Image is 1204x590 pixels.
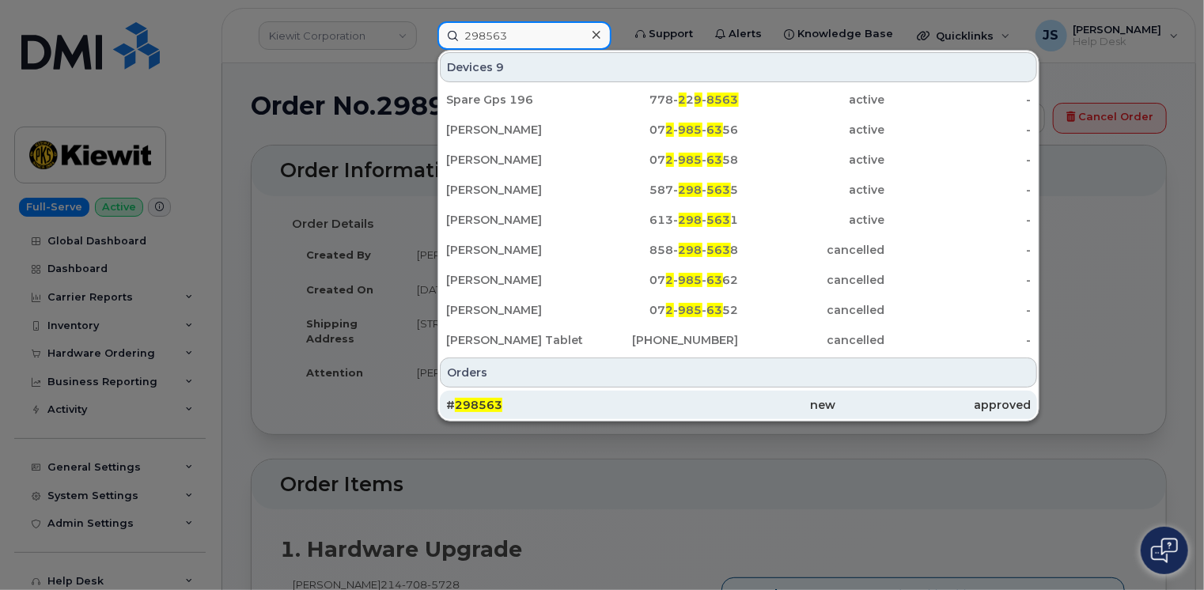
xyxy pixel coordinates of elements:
[739,272,885,288] div: cancelled
[679,213,702,227] span: 298
[440,236,1037,264] a: [PERSON_NAME]858-298-5638cancelled-
[884,92,1031,108] div: -
[593,302,739,318] div: 07 - - 52
[666,273,674,287] span: 2
[884,332,1031,348] div: -
[1151,538,1178,563] img: Open chat
[496,59,504,75] span: 9
[679,183,702,197] span: 298
[707,153,723,167] span: 63
[707,183,731,197] span: 563
[446,212,593,228] div: [PERSON_NAME]
[739,332,885,348] div: cancelled
[446,152,593,168] div: [PERSON_NAME]
[593,272,739,288] div: 07 - - 62
[440,115,1037,144] a: [PERSON_NAME]072-985-6356active-
[440,146,1037,174] a: [PERSON_NAME]072-985-6358active-
[446,242,593,258] div: [PERSON_NAME]
[440,296,1037,324] a: [PERSON_NAME]072-985-6352cancelled-
[679,93,687,107] span: 2
[836,397,1031,413] div: approved
[739,92,885,108] div: active
[641,397,835,413] div: new
[707,303,723,317] span: 63
[884,242,1031,258] div: -
[593,182,739,198] div: 587- - 5
[707,243,731,257] span: 563
[707,213,731,227] span: 563
[884,122,1031,138] div: -
[739,212,885,228] div: active
[446,397,641,413] div: #
[593,212,739,228] div: 613- - 1
[446,272,593,288] div: [PERSON_NAME]
[455,398,502,412] span: 298563
[440,266,1037,294] a: [PERSON_NAME]072-985-6362cancelled-
[440,357,1037,388] div: Orders
[739,122,885,138] div: active
[884,272,1031,288] div: -
[440,176,1037,204] a: [PERSON_NAME]587-298-5635active-
[440,85,1037,114] a: Spare Gps 196778-229-8563active-
[695,93,702,107] span: 9
[739,152,885,168] div: active
[593,332,739,348] div: [PHONE_NUMBER]
[446,332,593,348] div: [PERSON_NAME] Tablet
[679,303,702,317] span: 985
[446,122,593,138] div: [PERSON_NAME]
[446,92,593,108] div: Spare Gps 196
[440,52,1037,82] div: Devices
[679,123,702,137] span: 985
[666,153,674,167] span: 2
[679,273,702,287] span: 985
[679,243,702,257] span: 298
[593,92,739,108] div: 778- 2 -
[884,182,1031,198] div: -
[446,182,593,198] div: [PERSON_NAME]
[593,242,739,258] div: 858- - 8
[666,303,674,317] span: 2
[593,122,739,138] div: 07 - - 56
[707,123,723,137] span: 63
[440,391,1037,419] a: #298563newapproved
[884,302,1031,318] div: -
[707,273,723,287] span: 63
[739,242,885,258] div: cancelled
[739,302,885,318] div: cancelled
[707,93,739,107] span: 8563
[446,302,593,318] div: [PERSON_NAME]
[593,152,739,168] div: 07 - - 58
[440,206,1037,234] a: [PERSON_NAME]613-298-5631active-
[666,123,674,137] span: 2
[679,153,702,167] span: 985
[440,326,1037,354] a: [PERSON_NAME] Tablet[PHONE_NUMBER]cancelled-
[884,212,1031,228] div: -
[739,182,885,198] div: active
[884,152,1031,168] div: -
